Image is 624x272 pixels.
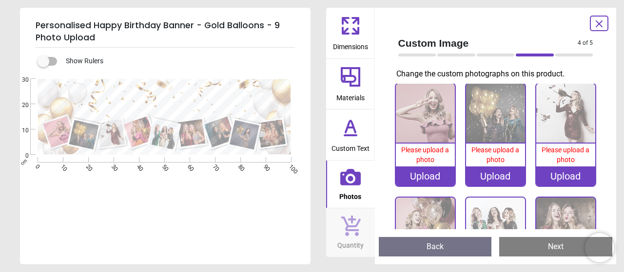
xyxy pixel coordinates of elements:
span: 10 [10,127,29,135]
span: Please upload a photo [471,146,519,163]
span: 0 [33,163,39,169]
span: 80 [236,163,242,169]
button: Back [379,237,492,256]
span: 60 [185,163,192,169]
span: Please upload a photo [542,146,589,163]
button: Materials [326,59,375,109]
button: Custom Text [326,109,375,160]
div: Upload [536,166,595,186]
button: Next [499,237,612,256]
span: 100 [287,163,293,169]
span: Quantity [337,236,364,251]
span: 30 [10,76,29,84]
span: 50 [160,163,166,169]
button: Quantity [326,208,375,257]
span: Custom Text [331,139,370,154]
span: Custom Image [398,36,578,50]
span: 30 [109,163,116,169]
div: Show Rulers [43,55,311,67]
span: cm [19,158,28,166]
div: Upload [466,166,525,186]
div: Upload [396,166,455,186]
span: Please upload a photo [401,146,449,163]
span: Materials [336,89,365,103]
span: 4 of 5 [578,39,593,47]
button: Dimensions [326,8,375,58]
p: Change the custom photographs on this product. [396,69,601,79]
span: 90 [261,163,268,169]
span: Dimensions [333,37,368,52]
h5: Personalised Happy Birthday Banner - Gold Balloons - 9 Photo Upload [36,16,295,48]
span: 10 [58,163,65,169]
iframe: Brevo live chat [585,233,614,262]
span: Photos [339,187,361,202]
span: 20 [10,101,29,109]
span: 0 [10,152,29,160]
button: Photos [326,161,375,208]
span: 40 [135,163,141,169]
span: 20 [84,163,90,169]
span: 70 [211,163,217,169]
